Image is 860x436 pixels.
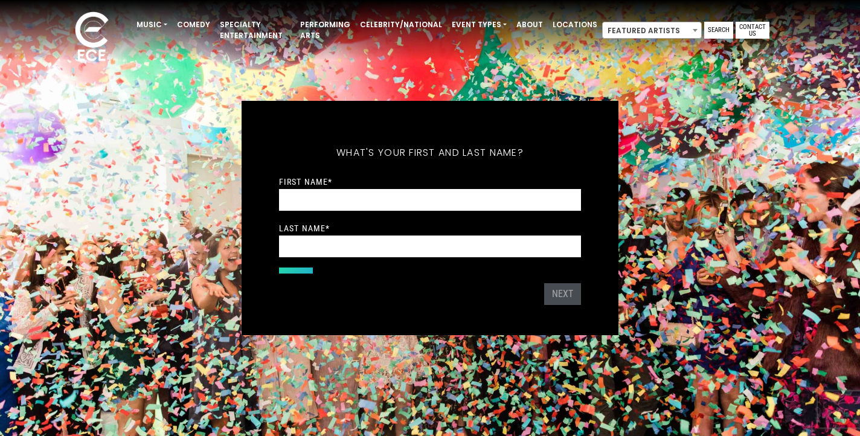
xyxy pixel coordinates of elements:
a: Locations [548,14,602,35]
label: First Name [279,176,332,187]
a: Music [132,14,172,35]
a: About [512,14,548,35]
span: Featured Artists [603,22,701,39]
a: Comedy [172,14,215,35]
a: Celebrity/National [355,14,447,35]
a: Contact Us [736,22,769,39]
a: Search [704,22,733,39]
a: Event Types [447,14,512,35]
label: Last Name [279,223,330,234]
a: Specialty Entertainment [215,14,295,46]
img: ece_new_logo_whitev2-1.png [62,8,122,67]
span: Featured Artists [602,22,702,39]
a: Performing Arts [295,14,355,46]
h5: What's your first and last name? [279,131,581,175]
